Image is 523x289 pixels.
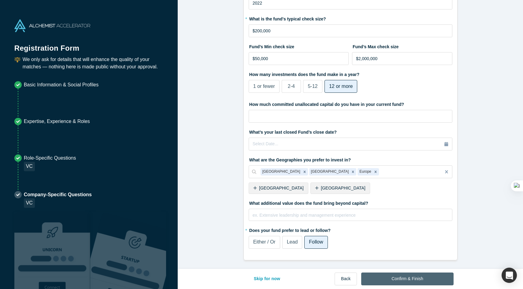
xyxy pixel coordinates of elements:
[253,211,448,223] div: rdw-editor
[261,168,301,175] div: [GEOGRAPHIC_DATA]
[24,81,99,89] p: Basic Information & Social Profiles
[249,209,452,221] div: rdw-wrapper
[249,99,452,108] label: How much committed unallocated capital do you have in your current fund?
[23,56,164,70] p: We only ask for details that will enhance the quality of your matches — nothing here is made publ...
[259,186,304,190] span: [GEOGRAPHIC_DATA]
[249,155,452,163] label: What are the Geographies you prefer to invest in?
[287,239,298,244] span: Lead
[14,36,164,54] h1: Registration Form
[24,154,76,162] p: Role-Specific Questions
[372,168,379,175] div: Remove Europe
[288,84,295,89] span: 2-4
[358,168,372,175] div: Europe
[301,168,308,175] div: Remove United States
[247,273,287,285] button: Skip for now
[253,84,275,89] span: 1 or fewer
[249,69,452,78] label: How many investments does the fund make in a year?
[249,24,452,37] input: $
[361,273,453,285] button: Confirm & Finish
[253,239,276,244] span: Either / Or
[249,138,452,150] button: Select Date...
[249,52,349,65] input: $
[335,273,357,285] button: Back
[352,42,452,50] label: Fund’s Max check size
[24,198,35,208] div: VC
[352,52,452,65] input: $
[329,84,353,89] span: 12 or more
[24,118,90,125] p: Expertise, Experience & Roles
[309,239,323,244] span: Follow
[24,162,35,171] div: VC
[350,168,356,175] div: Remove United Kingdom
[14,19,90,32] img: Alchemist Accelerator Logo
[249,225,452,234] label: Does your fund prefer to lead or follow?
[249,182,308,194] div: [GEOGRAPHIC_DATA]
[310,182,370,194] div: [GEOGRAPHIC_DATA]
[253,141,278,146] span: Select Date...
[308,84,317,89] span: 5-12
[309,168,350,175] div: [GEOGRAPHIC_DATA]
[249,198,452,207] label: What additional value does the fund bring beyond capital?
[249,127,452,135] label: What’s your last closed Fund’s close date?
[321,186,365,190] span: [GEOGRAPHIC_DATA]
[249,42,349,50] label: Fund’s Min check size
[249,14,452,22] label: What is the fund's typical check size?
[24,191,92,198] p: Company-Specific Questions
